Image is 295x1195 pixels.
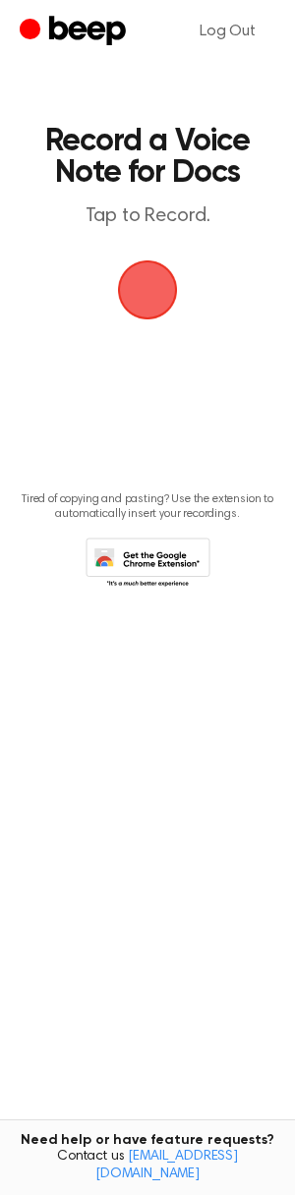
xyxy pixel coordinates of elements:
[95,1150,238,1181] a: [EMAIL_ADDRESS][DOMAIN_NAME]
[12,1149,283,1183] span: Contact us
[35,126,260,189] h1: Record a Voice Note for Docs
[16,492,279,522] p: Tired of copying and pasting? Use the extension to automatically insert your recordings.
[20,13,131,51] a: Beep
[118,260,177,319] img: Beep Logo
[35,204,260,229] p: Tap to Record.
[180,8,275,55] a: Log Out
